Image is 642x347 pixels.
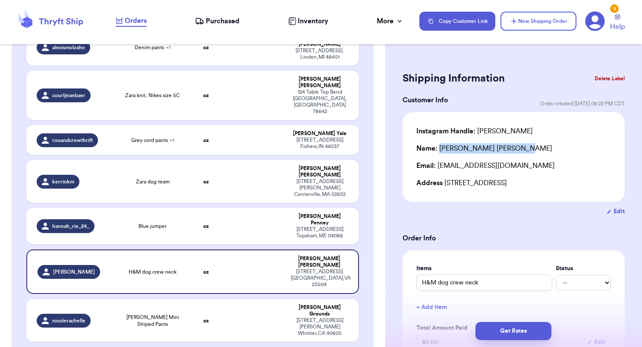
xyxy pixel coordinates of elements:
span: hannah_rie_24_ [52,223,89,230]
span: Orders [125,16,147,26]
h3: Customer Info [403,95,448,105]
span: + 1 [166,45,170,50]
div: [PERSON_NAME] [PERSON_NAME] [291,76,349,89]
span: rooandcrewthrift [52,137,93,144]
span: Email: [416,162,436,169]
label: Status [556,264,611,273]
div: [PERSON_NAME] Grounds [291,304,349,317]
h2: Shipping Information [403,72,505,85]
span: Purchased [206,16,239,26]
div: [PERSON_NAME] [PERSON_NAME] [291,165,349,178]
strong: oz [203,138,209,143]
div: [PERSON_NAME] [PERSON_NAME] [416,143,552,154]
button: Edit [607,207,625,216]
a: Purchased [195,16,239,26]
div: [PERSON_NAME] Penney [291,213,349,226]
strong: oz [203,318,209,323]
span: [PERSON_NAME] Mini Striped Pants [125,314,181,328]
div: [STREET_ADDRESS]. Linden , MI 48451 [291,47,349,60]
a: 3 [585,11,605,31]
div: [PERSON_NAME] [PERSON_NAME] [291,256,348,268]
strong: oz [203,179,209,184]
span: Inventory [298,16,328,26]
div: [STREET_ADDRESS] Topsham , ME 04086 [291,226,349,239]
div: [PERSON_NAME] [416,126,533,136]
span: kerrinkm [52,178,74,185]
button: Get Rates [475,322,551,340]
div: [PERSON_NAME] Yale [291,130,349,137]
a: Help [610,14,625,32]
strong: oz [203,45,209,50]
button: + Add Item [413,298,614,317]
button: Delete Label [591,69,628,88]
span: Help [610,22,625,32]
span: Zara knit, Nikes size 5C [125,92,180,99]
div: More [377,16,404,26]
div: [STREET_ADDRESS] Fishers , IN 46037 [291,137,349,150]
span: [PERSON_NAME] [53,268,95,275]
button: Copy Customer Link [419,12,495,31]
button: New Shipping Order [500,12,576,31]
strong: oz [203,93,209,98]
div: [STREET_ADDRESS] [GEOGRAPHIC_DATA] , VA 23504 [291,268,348,288]
span: Denim pants [135,44,170,51]
span: Grey cord pants [131,137,174,144]
strong: oz [203,224,209,229]
span: Address [416,180,443,186]
strong: oz [203,269,209,274]
span: Blue jumper [138,223,167,230]
span: nicolerachelle [52,317,85,324]
div: [STREET_ADDRESS][PERSON_NAME] Whittier , CA 90605 [291,317,349,337]
div: 124 Table Top Bend [GEOGRAPHIC_DATA] , [GEOGRAPHIC_DATA] 78642 [291,89,349,115]
span: Zara dog team [136,178,170,185]
label: Items [416,264,552,273]
div: [STREET_ADDRESS][PERSON_NAME] Centerville , MA 02632 [291,178,349,198]
span: Name: [416,145,437,152]
span: alexismolzahn [52,44,85,51]
div: [STREET_ADDRESS] [416,178,611,188]
div: 3 [610,4,619,13]
span: courtjeanbaer [52,92,85,99]
span: + 1 [170,138,174,143]
a: Orders [116,16,147,27]
span: Instagram Handle: [416,128,475,135]
a: Inventory [288,16,328,26]
h3: Order Info [403,233,625,243]
div: [EMAIL_ADDRESS][DOMAIN_NAME] [416,161,611,171]
span: H&M dog crew neck [129,268,176,275]
span: Order created: [DATE] 06:22 PM CDT [540,100,625,107]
